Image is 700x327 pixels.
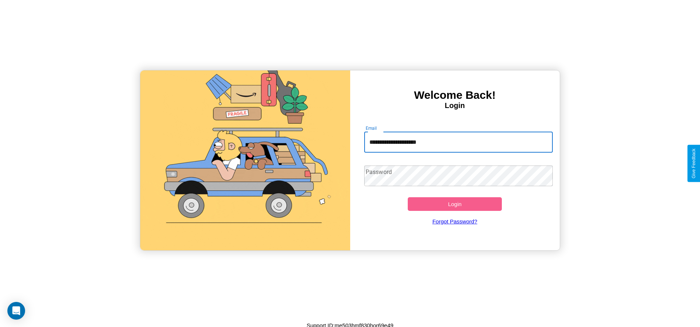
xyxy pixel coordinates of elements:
h3: Welcome Back! [350,89,560,101]
div: Give Feedback [691,149,696,178]
button: Login [408,197,502,211]
img: gif [140,70,350,250]
h4: Login [350,101,560,110]
a: Forgot Password? [361,211,549,232]
label: Email [366,125,377,131]
div: Open Intercom Messenger [7,302,25,320]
